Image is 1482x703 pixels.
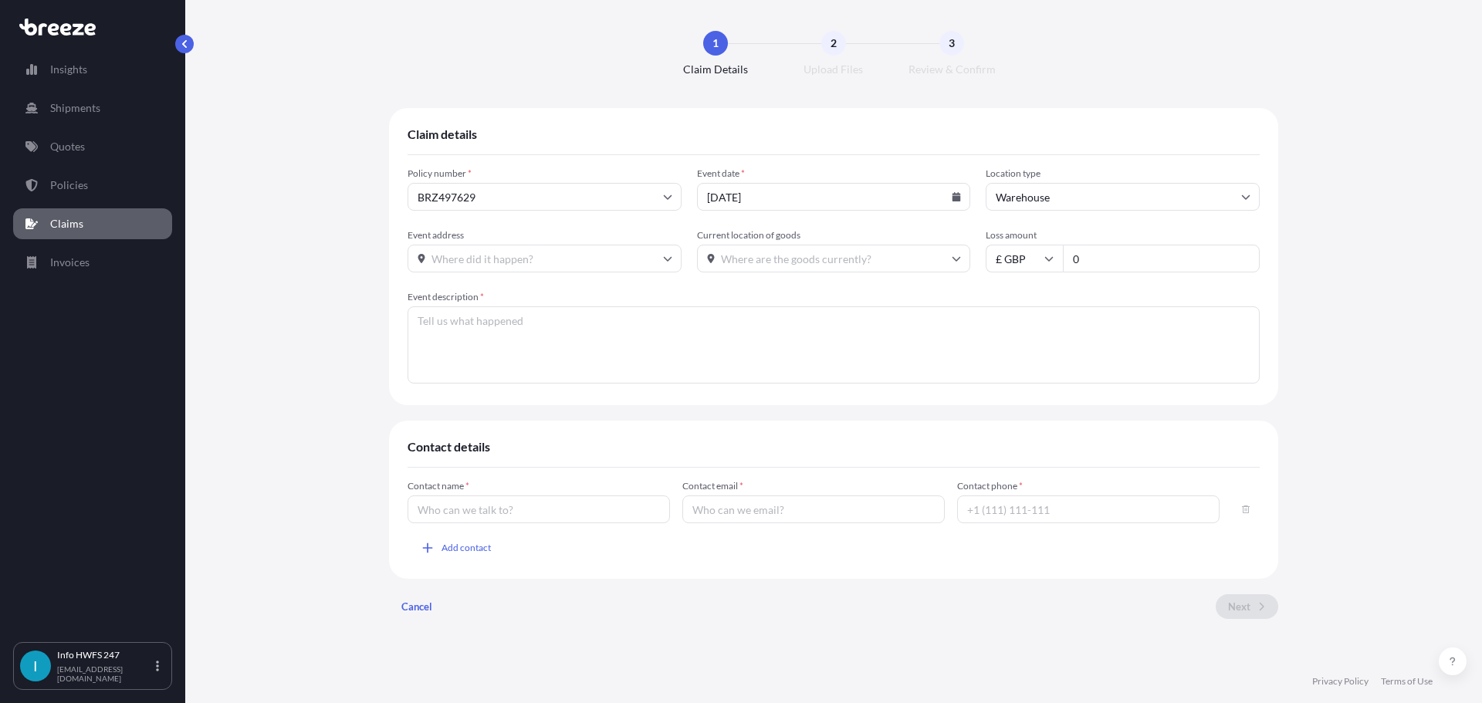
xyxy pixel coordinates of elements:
span: Event description [408,291,1260,303]
span: 1 [712,35,719,51]
span: Event date [697,167,971,180]
a: Invoices [13,247,172,278]
a: Privacy Policy [1312,675,1369,688]
p: Cancel [401,599,432,614]
p: Info HWFS 247 [57,649,153,661]
p: Policies [50,177,88,193]
span: Review & Confirm [908,62,996,77]
a: Policies [13,170,172,201]
a: Quotes [13,131,172,162]
input: dd/mm/yyyy [697,183,971,211]
p: Insights [50,62,87,77]
input: Who can we email? [682,495,945,523]
span: Current location of goods [697,229,971,242]
span: Policy number [408,167,682,180]
button: Cancel [389,594,445,619]
span: Claim Details [683,62,748,77]
span: Contact name [408,480,670,492]
p: Next [1228,599,1250,614]
span: Contact details [408,439,490,455]
span: Claim details [408,127,477,142]
input: Select policy number... [408,183,682,211]
span: I [33,658,38,674]
span: 2 [831,35,837,51]
button: Add contact [408,536,503,560]
input: Select... [986,183,1260,211]
input: Where are the goods currently? [697,245,971,272]
button: Next [1216,594,1278,619]
input: +1 (111) 111-111 [957,495,1220,523]
p: Claims [50,216,83,232]
a: Claims [13,208,172,239]
a: Shipments [13,93,172,123]
span: Event address [408,229,682,242]
a: Terms of Use [1381,675,1433,688]
p: Invoices [50,255,90,270]
input: Who can we talk to? [408,495,670,523]
p: Quotes [50,139,85,154]
span: 3 [949,35,955,51]
span: Location type [986,167,1260,180]
input: Where did it happen? [408,245,682,272]
span: Upload Files [804,62,863,77]
a: Insights [13,54,172,85]
p: [EMAIL_ADDRESS][DOMAIN_NAME] [57,664,153,683]
p: Shipments [50,100,100,116]
span: Contact email [682,480,945,492]
span: Add contact [442,540,491,556]
span: Loss amount [986,229,1260,242]
span: Contact phone [957,480,1220,492]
